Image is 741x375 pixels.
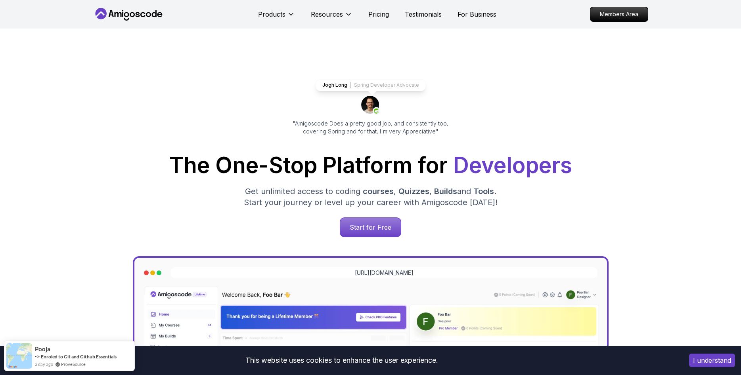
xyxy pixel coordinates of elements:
img: josh long [361,96,380,115]
span: Tools [473,187,494,196]
a: [URL][DOMAIN_NAME] [355,269,414,277]
button: Resources [311,10,352,25]
p: Resources [311,10,343,19]
a: Enroled to Git and Github Essentials [41,354,117,360]
a: Start for Free [340,217,401,237]
a: Pricing [368,10,389,19]
p: Products [258,10,285,19]
p: Spring Developer Advocate [354,82,419,88]
span: Builds [434,187,457,196]
span: Pooja [35,346,50,352]
span: -> [35,353,40,360]
button: Accept cookies [689,354,735,367]
h1: The One-Stop Platform for [100,154,642,176]
p: Jogh Long [322,82,347,88]
p: "Amigoscode Does a pretty good job, and consistently too, covering Spring and for that, I'm very ... [282,120,460,135]
div: This website uses cookies to enhance the user experience. [6,352,677,369]
button: Products [258,10,295,25]
span: a day ago [35,361,53,367]
img: provesource social proof notification image [6,343,32,369]
iframe: chat widget [692,326,741,363]
p: Members Area [590,7,648,21]
a: Members Area [590,7,648,22]
a: Testimonials [405,10,442,19]
span: Quizzes [398,187,429,196]
span: courses [363,187,394,196]
a: For Business [458,10,496,19]
span: Developers [453,152,572,178]
a: ProveSource [61,361,86,367]
p: Get unlimited access to coding , , and . Start your journey or level up your career with Amigosco... [237,186,504,208]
